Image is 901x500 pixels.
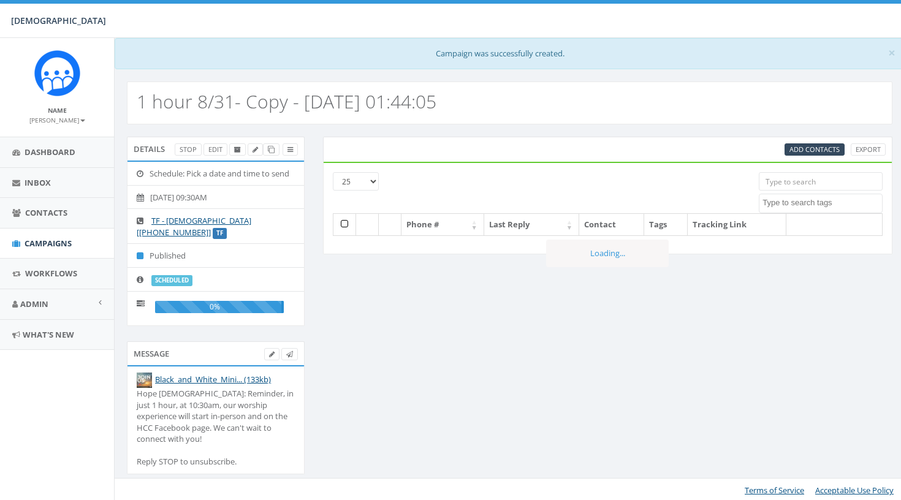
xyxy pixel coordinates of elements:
[815,485,894,496] a: Acceptable Use Policy
[127,341,305,366] div: Message
[888,47,895,59] button: Close
[25,177,51,188] span: Inbox
[644,214,688,235] th: Tags
[137,170,150,178] i: Schedule: Pick a date and time to send
[234,145,241,154] span: Archive Campaign
[137,252,150,260] i: Published
[11,15,106,26] span: [DEMOGRAPHIC_DATA]
[25,146,75,157] span: Dashboard
[23,329,74,340] span: What's New
[762,197,882,208] textarea: Search
[155,374,271,385] a: Black_and_White_Mini... (133kb)
[253,145,258,154] span: Edit Campaign Title
[137,215,251,238] a: TF - [DEMOGRAPHIC_DATA] [[PHONE_NUMBER]]
[127,185,304,210] li: [DATE] 09:30AM
[175,143,202,156] a: Stop
[25,238,72,249] span: Campaigns
[688,214,786,235] th: Tracking Link
[269,349,275,358] span: Edit Campaign Body
[268,145,275,154] span: Clone Campaign
[48,106,67,115] small: Name
[155,301,284,313] div: 0%
[785,143,845,156] a: Add Contacts
[286,349,293,358] span: Send Test Message
[287,145,293,154] span: View Campaign Delivery Statistics
[151,275,192,286] label: scheduled
[137,91,436,112] h2: 1 hour 8/31- Copy - [DATE] 01:44:05
[127,243,304,268] li: Published
[789,145,840,154] span: CSV files only
[127,162,304,186] li: Schedule: Pick a date and time to send
[789,145,840,154] span: Add Contacts
[401,214,484,235] th: Phone #
[29,116,85,124] small: [PERSON_NAME]
[29,114,85,125] a: [PERSON_NAME]
[546,240,669,267] div: Loading...
[137,388,295,468] div: Hope [DEMOGRAPHIC_DATA]: Reminder, in just 1 hour, at 10:30am, our worship experience will start ...
[888,44,895,61] span: ×
[579,214,644,235] th: Contact
[25,207,67,218] span: Contacts
[34,50,80,96] img: Rally_Corp_Icon.png
[759,172,883,191] input: Type to search
[20,298,48,309] span: Admin
[745,485,804,496] a: Terms of Service
[203,143,227,156] a: Edit
[25,268,77,279] span: Workflows
[851,143,886,156] a: Export
[213,228,227,239] label: TF
[484,214,579,235] th: Last Reply
[127,137,305,161] div: Details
